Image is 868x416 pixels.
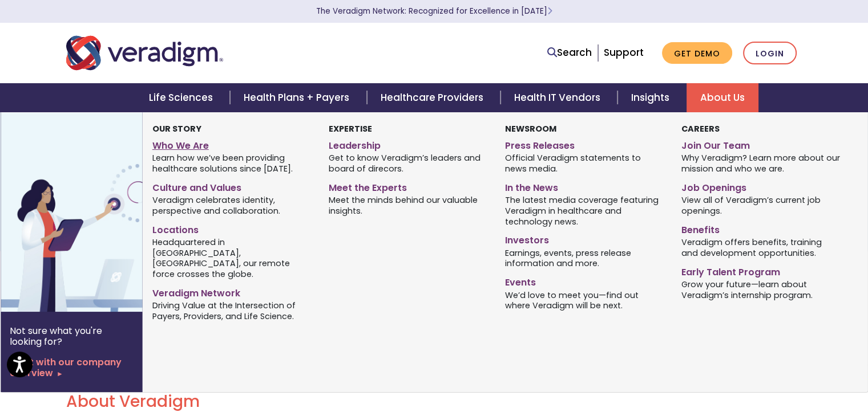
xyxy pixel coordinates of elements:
[505,152,664,174] span: Official Veradigm statements to news media.
[1,112,184,312] img: Vector image of Veradigm’s Story
[681,220,840,236] a: Benefits
[662,42,732,64] a: Get Demo
[230,83,366,112] a: Health Plans + Payers
[367,83,500,112] a: Healthcare Providers
[152,300,312,322] span: Driving Value at the Intersection of Payers, Providers, and Life Science.
[152,283,312,300] a: Veradigm Network
[329,152,488,174] span: Get to know Veradigm’s leaders and board of direcors.
[152,178,312,194] a: Culture and Values
[505,272,664,289] a: Events
[10,325,133,347] p: Not sure what you're looking for?
[681,278,840,300] span: Grow your future—learn about Veradigm’s internship program.
[66,392,802,411] h2: About Veradigm
[10,357,133,378] a: Start with our company overview
[681,178,840,194] a: Job Openings
[505,289,664,311] span: We’d love to meet you—find out where Veradigm will be next.
[505,178,664,194] a: In the News
[505,247,664,269] span: Earnings, events, press release information and more.
[681,123,719,134] strong: Careers
[681,152,840,174] span: Why Veradigm? Learn more about our mission and who we are.
[505,194,664,227] span: The latest media coverage featuring Veradigm in healthcare and technology news.
[505,123,556,134] strong: Newsroom
[681,136,840,152] a: Join Our Team
[135,83,230,112] a: Life Sciences
[152,136,312,152] a: Who We Are
[547,45,592,60] a: Search
[66,34,223,72] img: Veradigm logo
[681,236,840,258] span: Veradigm offers benefits, training and development opportunities.
[500,83,617,112] a: Health IT Vendors
[152,123,201,134] strong: Our Story
[547,6,552,17] span: Learn More
[152,220,312,236] a: Locations
[152,194,312,217] span: Veradigm celebrates identity, perspective and collaboration.
[329,178,488,194] a: Meet the Experts
[329,194,488,217] span: Meet the minds behind our valuable insights.
[505,136,664,152] a: Press Releases
[687,83,758,112] a: About Us
[681,194,840,217] span: View all of Veradigm’s current job openings.
[617,83,687,112] a: Insights
[505,230,664,247] a: Investors
[152,236,312,279] span: Headquartered in [GEOGRAPHIC_DATA], [GEOGRAPHIC_DATA], our remote force crosses the globe.
[329,136,488,152] a: Leadership
[152,152,312,174] span: Learn how we’ve been providing healthcare solutions since [DATE].
[329,123,372,134] strong: Expertise
[681,262,840,279] a: Early Talent Program
[604,46,644,59] a: Support
[316,6,552,17] a: The Veradigm Network: Recognized for Excellence in [DATE]Learn More
[743,42,797,65] a: Login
